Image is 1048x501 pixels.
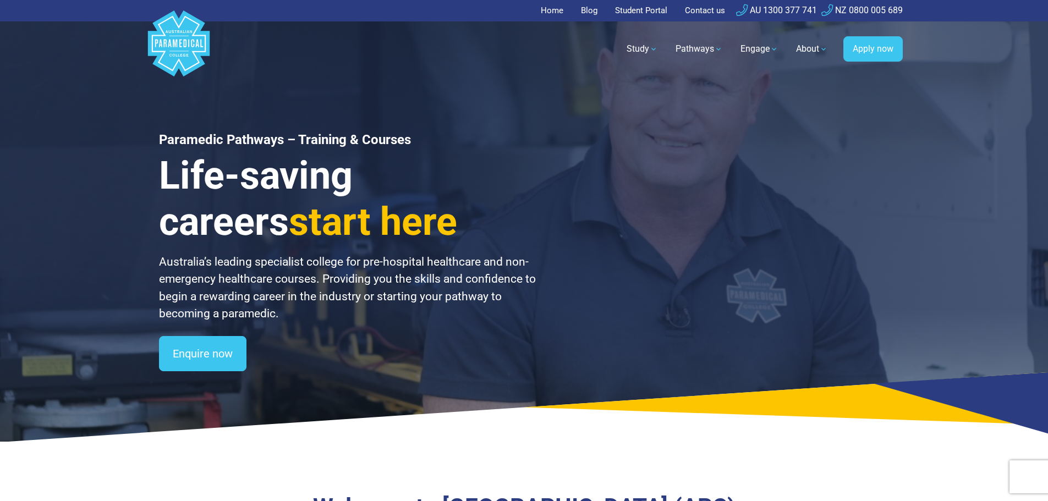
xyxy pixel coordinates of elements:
[159,254,537,323] p: Australia’s leading specialist college for pre-hospital healthcare and non-emergency healthcare c...
[289,199,457,244] span: start here
[843,36,903,62] a: Apply now
[734,34,785,64] a: Engage
[669,34,729,64] a: Pathways
[159,132,537,148] h1: Paramedic Pathways – Training & Courses
[146,21,212,77] a: Australian Paramedical College
[620,34,665,64] a: Study
[736,5,817,15] a: AU 1300 377 741
[159,152,537,245] h3: Life-saving careers
[159,336,246,371] a: Enquire now
[821,5,903,15] a: NZ 0800 005 689
[789,34,835,64] a: About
